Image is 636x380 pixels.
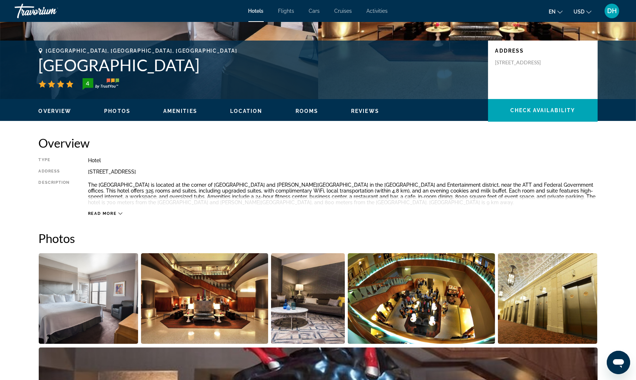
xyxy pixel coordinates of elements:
[39,231,598,246] h2: Photos
[39,136,598,150] h2: Overview
[498,253,598,344] button: Open full-screen image slider
[602,3,621,19] button: User Menu
[488,99,598,122] button: Check Availability
[39,157,70,163] div: Type
[39,253,138,344] button: Open full-screen image slider
[351,108,379,114] button: Reviews
[88,211,123,216] button: Read more
[163,108,197,114] button: Amenities
[607,351,630,374] iframe: Button to launch messaging window
[248,8,264,14] a: Hotels
[88,157,598,163] div: Hotel
[88,169,598,175] div: [STREET_ADDRESS]
[335,8,352,14] a: Cruises
[46,48,237,54] span: [GEOGRAPHIC_DATA], [GEOGRAPHIC_DATA], [GEOGRAPHIC_DATA]
[271,253,345,344] button: Open full-screen image slider
[296,108,319,114] button: Rooms
[230,108,263,114] button: Location
[495,59,554,66] p: [STREET_ADDRESS]
[88,182,598,205] p: The [GEOGRAPHIC_DATA] is located at the corner of [GEOGRAPHIC_DATA] and [PERSON_NAME][GEOGRAPHIC_...
[141,253,268,344] button: Open full-screen image slider
[80,79,95,88] div: 4
[607,7,617,15] span: DH
[549,9,556,15] span: en
[348,253,495,344] button: Open full-screen image slider
[83,78,119,90] img: trustyou-badge-hor.svg
[549,6,563,17] button: Change language
[510,107,575,113] span: Check Availability
[495,48,590,54] p: Address
[278,8,294,14] a: Flights
[309,8,320,14] a: Cars
[39,56,481,75] h1: [GEOGRAPHIC_DATA]
[88,211,117,216] span: Read more
[39,180,70,207] div: Description
[39,169,70,175] div: Address
[39,108,72,114] button: Overview
[104,108,130,114] button: Photos
[574,6,591,17] button: Change currency
[574,9,584,15] span: USD
[367,8,388,14] a: Activities
[15,1,88,20] a: Travorium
